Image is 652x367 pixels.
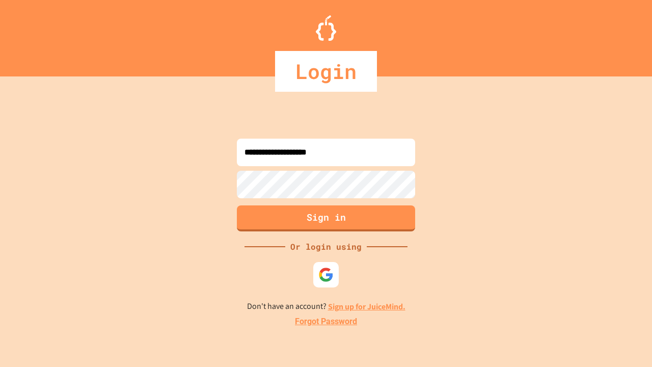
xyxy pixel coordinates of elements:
button: Sign in [237,205,415,231]
img: Logo.svg [316,15,336,41]
a: Sign up for JuiceMind. [328,301,405,312]
a: Forgot Password [295,316,357,328]
div: Or login using [285,241,367,253]
div: Login [275,51,377,92]
img: google-icon.svg [318,267,334,282]
p: Don't have an account? [247,300,405,313]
